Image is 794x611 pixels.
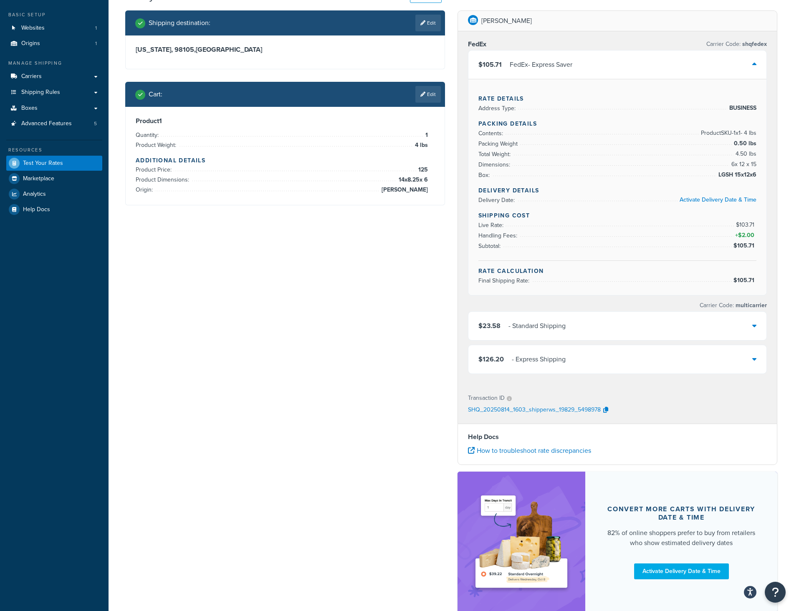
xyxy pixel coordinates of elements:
li: Advanced Features [6,116,102,131]
span: Packing Weight [478,139,520,148]
h3: Product 1 [136,117,435,125]
a: Activate Delivery Date & Time [680,195,756,204]
span: LGSH 15x12x6 [716,170,756,180]
a: Shipping Rules [6,85,102,100]
span: 1 [95,40,97,47]
a: Edit [415,15,441,31]
span: Shipping Rules [21,89,60,96]
h4: Delivery Details [478,186,756,195]
li: Origins [6,36,102,51]
span: Marketplace [23,175,54,182]
span: $105.71 [733,276,756,285]
span: Dimensions: [478,160,512,169]
span: Product Weight: [136,141,178,149]
span: 14 x 8.25 x 6 [397,175,428,185]
span: Contents: [478,129,505,138]
span: Final Shipping Rate: [478,276,531,285]
div: Manage Shipping [6,60,102,67]
h4: Shipping Cost [478,211,756,220]
a: Help Docs [6,202,102,217]
p: Carrier Code: [706,38,767,50]
span: 6 x 12 x 15 [729,159,756,169]
div: - Standard Shipping [508,320,566,332]
span: Origin: [136,185,155,194]
h3: [US_STATE], 98105 , [GEOGRAPHIC_DATA] [136,45,435,54]
span: + [733,230,756,240]
h4: Additional Details [136,156,435,165]
a: Edit [415,86,441,103]
span: Handling Fees: [478,231,519,240]
span: Live Rate: [478,221,506,230]
span: Subtotal: [478,242,503,250]
span: Analytics [23,191,46,198]
span: $23.58 [478,321,501,331]
span: 1 [423,130,428,140]
a: Marketplace [6,171,102,186]
p: SHQ_20250814_1603_shipperws_19829_5498978 [468,404,601,417]
span: $126.20 [478,354,504,364]
span: Quantity: [136,131,161,139]
span: Advanced Features [21,120,72,127]
span: Address Type: [478,104,518,113]
a: Origins1 [6,36,102,51]
h2: Cart : [149,91,162,98]
p: Carrier Code: [700,300,767,311]
a: Carriers [6,69,102,84]
a: Advanced Features5 [6,116,102,131]
h3: FedEx [468,40,486,48]
span: Delivery Date: [478,196,517,205]
span: $103.71 [736,220,756,229]
span: Product SKU-1 x 1 - 4 lbs [699,128,756,138]
a: Activate Delivery Date & Time [634,563,729,579]
span: Carriers [21,73,42,80]
p: [PERSON_NAME] [481,15,532,27]
h4: Help Docs [468,432,767,442]
div: Convert more carts with delivery date & time [605,505,757,522]
span: shqfedex [741,40,767,48]
a: Websites1 [6,20,102,36]
div: FedEx - Express Saver [510,59,572,71]
span: [PERSON_NAME] [379,185,428,195]
p: Transaction ID [468,392,505,404]
button: Open Resource Center [765,582,786,603]
span: 4.50 lbs [733,149,756,159]
h2: Shipping destination : [149,19,210,27]
span: Box: [478,171,492,179]
span: Test Your Rates [23,160,63,167]
span: Product Dimensions: [136,175,191,184]
div: Basic Setup [6,11,102,18]
div: - Express Shipping [512,353,566,365]
span: Websites [21,25,45,32]
div: Resources [6,146,102,154]
img: feature-image-ddt-36eae7f7280da8017bfb280eaccd9c446f90b1fe08728e4019434db127062ab4.png [470,484,573,600]
a: Boxes [6,101,102,116]
a: How to troubleshoot rate discrepancies [468,446,591,455]
span: $105.71 [733,241,756,250]
span: 125 [416,165,428,175]
span: 5 [94,120,97,127]
span: Boxes [21,105,38,112]
span: 1 [95,25,97,32]
span: Help Docs [23,206,50,213]
span: 4 lbs [413,140,428,150]
li: Websites [6,20,102,36]
span: $105.71 [478,60,502,69]
div: 82% of online shoppers prefer to buy from retailers who show estimated delivery dates [605,528,757,548]
a: Test Your Rates [6,156,102,171]
span: Total Weight: [478,150,513,159]
span: BUSINESS [727,103,756,113]
span: Product Price: [136,165,174,174]
h4: Packing Details [478,119,756,128]
span: multicarrier [734,301,767,310]
h4: Rate Calculation [478,267,756,275]
a: Analytics [6,187,102,202]
span: 0.50 lbs [732,139,756,149]
h4: Rate Details [478,94,756,103]
span: $2.00 [738,231,756,240]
